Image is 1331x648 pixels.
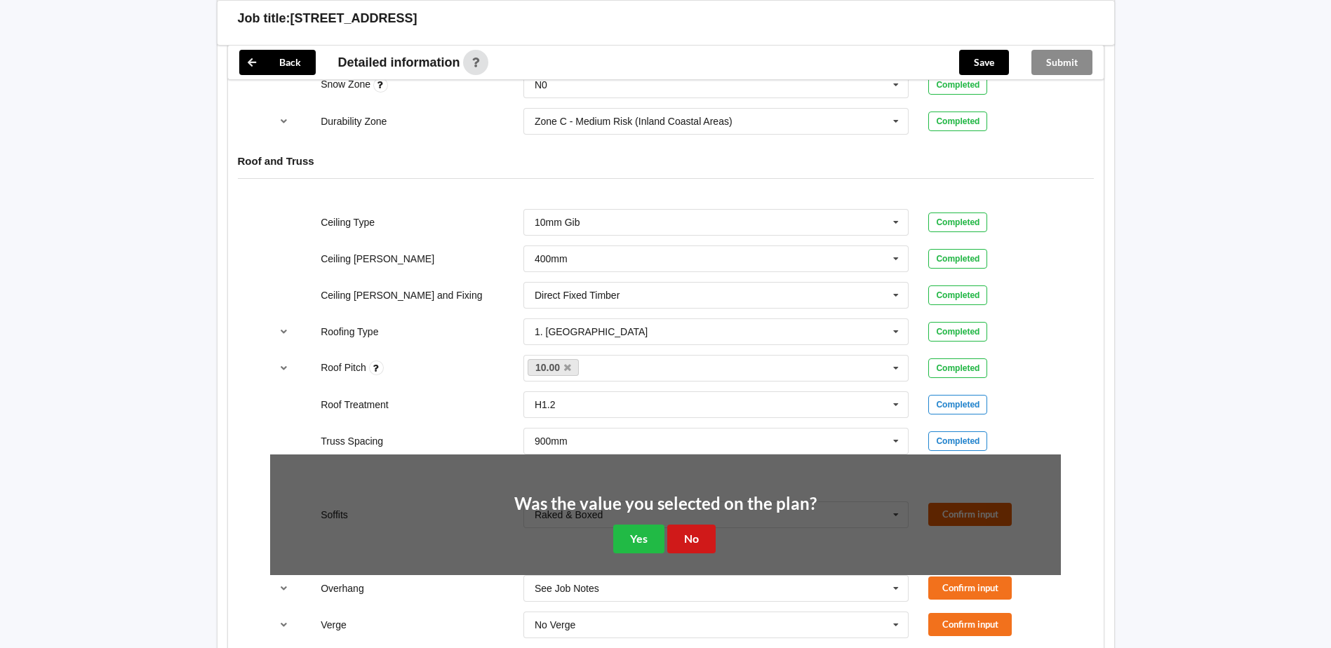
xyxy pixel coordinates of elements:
[338,56,460,69] span: Detailed information
[928,112,987,131] div: Completed
[928,285,987,305] div: Completed
[535,290,620,300] div: Direct Fixed Timber
[928,395,987,414] div: Completed
[959,50,1009,75] button: Save
[321,79,373,90] label: Snow Zone
[270,576,297,601] button: reference-toggle
[270,356,297,381] button: reference-toggle
[613,525,664,553] button: Yes
[535,620,575,630] div: No Verge
[514,493,817,515] h2: Was the value you selected on the plan?
[321,290,482,301] label: Ceiling [PERSON_NAME] and Fixing
[270,612,297,637] button: reference-toggle
[239,50,316,75] button: Back
[321,619,347,630] label: Verge
[535,436,568,446] div: 900mm
[928,576,1012,600] button: Confirm input
[321,362,368,373] label: Roof Pitch
[535,217,580,227] div: 10mm Gib
[321,399,389,410] label: Roof Treatment
[535,116,733,126] div: Zone C - Medium Risk (Inland Coastal Areas)
[535,254,568,264] div: 400mm
[321,583,363,594] label: Overhang
[321,253,434,264] label: Ceiling [PERSON_NAME]
[928,249,987,269] div: Completed
[321,217,375,228] label: Ceiling Type
[321,116,387,127] label: Durability Zone
[270,109,297,134] button: reference-toggle
[535,80,547,90] div: N0
[928,75,987,95] div: Completed
[270,319,297,344] button: reference-toggle
[290,11,417,27] h3: [STREET_ADDRESS]
[535,327,648,337] div: 1. [GEOGRAPHIC_DATA]
[238,11,290,27] h3: Job title:
[528,359,580,376] a: 10.00
[321,326,378,337] label: Roofing Type
[928,613,1012,636] button: Confirm input
[928,431,987,451] div: Completed
[535,400,556,410] div: H1.2
[321,436,383,447] label: Truss Spacing
[667,525,716,553] button: No
[928,212,987,232] div: Completed
[535,583,599,593] div: See Job Notes
[928,358,987,378] div: Completed
[238,154,1094,168] h4: Roof and Truss
[928,322,987,342] div: Completed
